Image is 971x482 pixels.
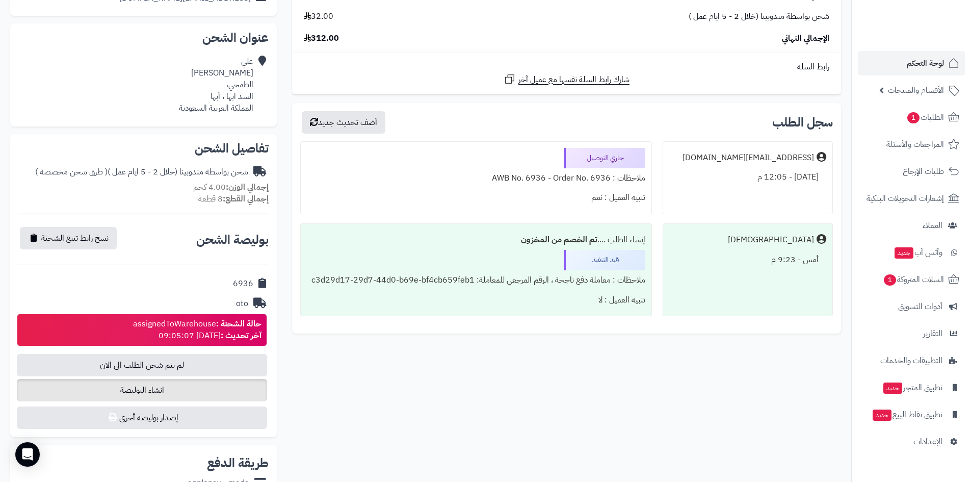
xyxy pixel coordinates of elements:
[907,56,944,70] span: لوحة التحكم
[898,299,942,314] span: أدوات التسويق
[236,298,248,310] div: oto
[307,290,645,310] div: تنبيه العميل : لا
[883,383,902,394] span: جديد
[886,137,944,151] span: المراجعات والأسئلة
[35,166,248,178] div: شحن بواسطة مندوبينا (خلال 2 - 5 ايام عمل )
[518,74,629,86] span: شارك رابط السلة نفسها مع عميل آخر
[913,435,942,449] span: الإعدادات
[302,111,385,134] button: أضف تحديث جديد
[216,318,261,330] strong: حالة الشحنة :
[888,83,944,97] span: الأقسام والمنتجات
[858,213,965,238] a: العملاء
[17,379,267,401] span: انشاء البوليصة
[207,457,269,469] h2: طريقة الدفع
[17,354,267,376] span: لم يتم شحن الطلب الى الان
[858,132,965,157] a: المراجعات والأسئلة
[689,11,829,22] span: شحن بواسطة مندوبينا (خلال 2 - 5 ايام عمل )
[858,375,965,400] a: تطبيق المتجرجديد
[15,442,40,467] div: Open Intercom Messenger
[728,234,814,246] div: [DEMOGRAPHIC_DATA]
[903,164,944,179] span: طلبات الإرجاع
[221,329,261,342] strong: آخر تحديث :
[307,168,645,188] div: ملاحظات : AWB No. 6936 - Order No. 6936
[564,148,645,168] div: جاري التوصيل
[18,32,269,44] h2: عنوان الشحن
[907,112,920,123] span: 1
[923,326,942,341] span: التقارير
[858,294,965,319] a: أدوات التسويق
[858,402,965,427] a: تطبيق نقاط البيعجديد
[858,267,965,292] a: السلات المتروكة1
[307,230,645,250] div: إنشاء الطلب ....
[35,166,108,178] span: ( طرق شحن مخصصة )
[882,380,942,395] span: تطبيق المتجر
[895,247,913,259] span: جديد
[41,232,109,244] span: نسخ رابط تتبع الشحنة
[782,33,829,44] span: الإجمالي النهائي
[304,33,339,44] span: 312.00
[521,234,597,246] b: تم الخصم من المخزون
[880,353,942,368] span: التطبيقات والخدمات
[198,193,269,205] small: 8 قطعة
[20,227,117,249] button: نسخ رابط تتبع الشحنة
[307,270,645,290] div: ملاحظات : معاملة دفع ناجحة ، الرقم المرجعي للمعاملة: c3d29d17-29d7-44d0-b69e-bf4cb659feb1
[858,159,965,184] a: طلبات الإرجاع
[884,274,896,286] span: 1
[858,240,965,265] a: وآتس آبجديد
[307,188,645,208] div: تنبيه العميل : نعم
[858,348,965,373] a: التطبيقات والخدمات
[18,142,269,155] h2: تفاصيل الشحن
[858,186,965,211] a: إشعارات التحويلات البنكية
[683,152,814,164] div: [EMAIL_ADDRESS][DOMAIN_NAME]
[226,181,269,193] strong: إجمالي الوزن:
[196,234,269,246] h2: بوليصة الشحن
[894,245,942,260] span: وآتس آب
[17,407,267,429] button: إصدار بوليصة أخرى
[772,116,833,129] h3: سجل الطلب
[669,167,826,187] div: [DATE] - 12:05 م
[233,278,253,290] div: 6936
[867,191,944,206] span: إشعارات التحويلات البنكية
[873,410,891,421] span: جديد
[133,318,261,342] div: assignedToWarehouse [DATE] 09:05:07
[858,321,965,346] a: التقارير
[902,27,961,48] img: logo-2.png
[923,218,942,233] span: العملاء
[296,61,837,73] div: رابط السلة
[858,51,965,75] a: لوحة التحكم
[179,56,253,114] div: علي [PERSON_NAME] الطمحي، السد ابها ، أبها المملكة العربية السعودية
[906,110,944,124] span: الطلبات
[223,193,269,205] strong: إجمالي القطع:
[193,181,269,193] small: 4.00 كجم
[872,408,942,422] span: تطبيق نقاط البيع
[883,272,944,287] span: السلات المتروكة
[504,73,629,86] a: شارك رابط السلة نفسها مع عميل آخر
[858,105,965,130] a: الطلبات1
[564,250,645,270] div: قيد التنفيذ
[304,11,333,22] span: 32.00
[669,250,826,270] div: أمس - 9:23 م
[858,429,965,454] a: الإعدادات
